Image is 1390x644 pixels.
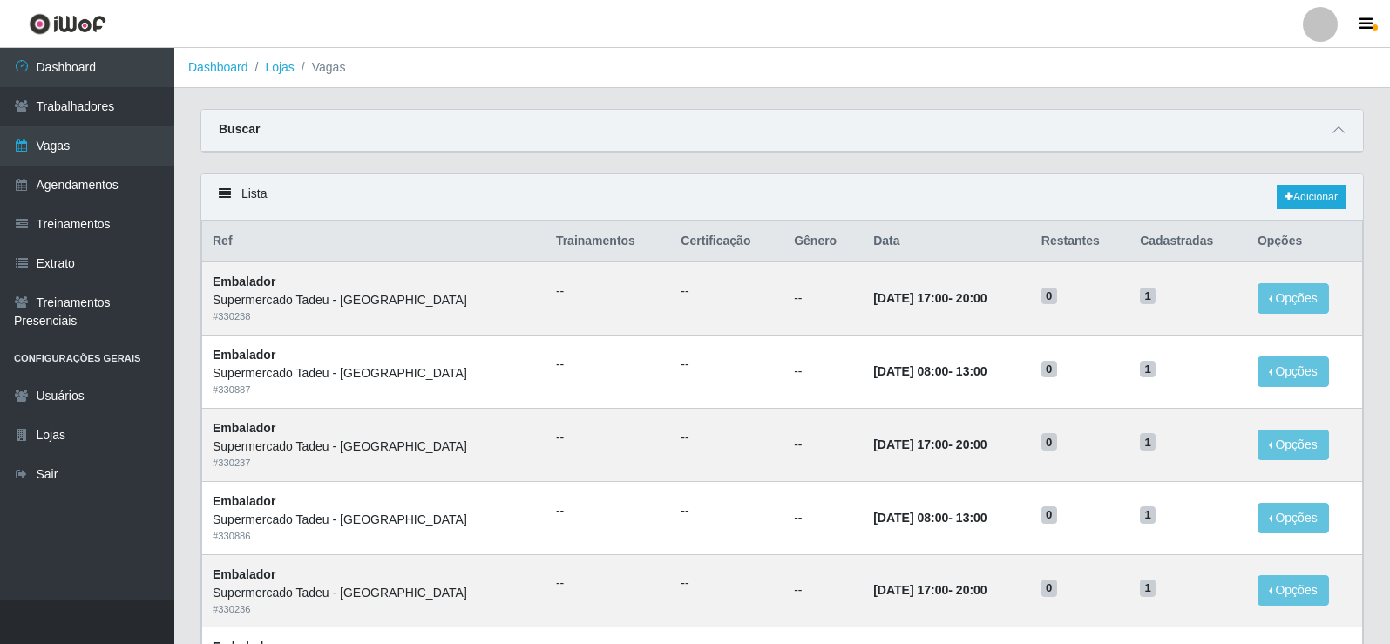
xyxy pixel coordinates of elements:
[213,584,535,602] div: Supermercado Tadeu - [GEOGRAPHIC_DATA]
[213,364,535,383] div: Supermercado Tadeu - [GEOGRAPHIC_DATA]
[1140,580,1156,597] span: 1
[1140,433,1156,451] span: 1
[1140,361,1156,378] span: 1
[956,583,987,597] time: 20:00
[213,567,275,581] strong: Embalador
[188,60,248,74] a: Dashboard
[556,282,660,301] ul: --
[863,221,1031,262] th: Data
[213,275,275,288] strong: Embalador
[174,48,1390,88] nav: breadcrumb
[681,574,773,593] ul: --
[265,60,294,74] a: Lojas
[213,494,275,508] strong: Embalador
[873,364,948,378] time: [DATE] 08:00
[29,13,106,35] img: CoreUI Logo
[219,122,260,136] strong: Buscar
[556,502,660,520] ul: --
[1140,506,1156,524] span: 1
[956,291,987,305] time: 20:00
[873,511,948,525] time: [DATE] 08:00
[213,421,275,435] strong: Embalador
[873,583,948,597] time: [DATE] 17:00
[556,429,660,447] ul: --
[1041,361,1057,378] span: 0
[202,221,546,262] th: Ref
[956,437,987,451] time: 20:00
[681,429,773,447] ul: --
[213,383,535,397] div: # 330887
[873,511,987,525] strong: -
[213,511,535,529] div: Supermercado Tadeu - [GEOGRAPHIC_DATA]
[1247,221,1363,262] th: Opções
[1258,503,1329,533] button: Opções
[783,336,863,409] td: --
[783,481,863,554] td: --
[295,58,346,77] li: Vagas
[681,502,773,520] ul: --
[1277,185,1346,209] a: Adicionar
[1041,433,1057,451] span: 0
[556,574,660,593] ul: --
[956,364,987,378] time: 13:00
[873,364,987,378] strong: -
[1258,575,1329,606] button: Opções
[1140,288,1156,305] span: 1
[213,456,535,471] div: # 330237
[873,437,987,451] strong: -
[1258,356,1329,387] button: Opções
[1258,283,1329,314] button: Opções
[670,221,783,262] th: Certificação
[1041,288,1057,305] span: 0
[213,309,535,324] div: # 330238
[873,291,987,305] strong: -
[873,583,987,597] strong: -
[956,511,987,525] time: 13:00
[213,602,535,617] div: # 330236
[783,221,863,262] th: Gênero
[213,529,535,544] div: # 330886
[873,291,948,305] time: [DATE] 17:00
[1041,506,1057,524] span: 0
[1258,430,1329,460] button: Opções
[783,554,863,627] td: --
[213,348,275,362] strong: Embalador
[546,221,670,262] th: Trainamentos
[783,261,863,335] td: --
[783,408,863,481] td: --
[873,437,948,451] time: [DATE] 17:00
[213,437,535,456] div: Supermercado Tadeu - [GEOGRAPHIC_DATA]
[1031,221,1129,262] th: Restantes
[213,291,535,309] div: Supermercado Tadeu - [GEOGRAPHIC_DATA]
[681,356,773,374] ul: --
[1041,580,1057,597] span: 0
[1129,221,1247,262] th: Cadastradas
[556,356,660,374] ul: --
[681,282,773,301] ul: --
[201,174,1363,220] div: Lista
